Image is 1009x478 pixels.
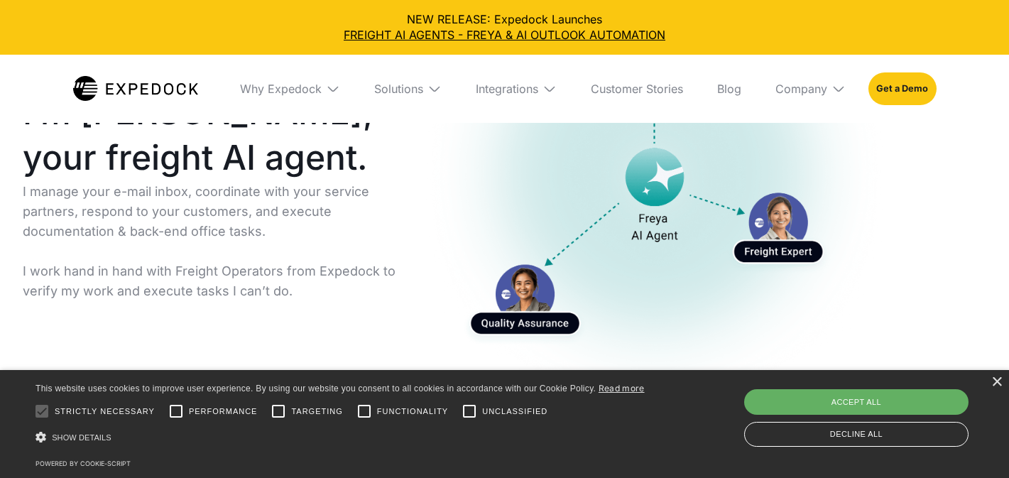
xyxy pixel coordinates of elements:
[579,55,694,123] a: Customer Stories
[23,182,400,301] p: I manage your e-mail inbox, coordinate with your service partners, respond to your customers, and...
[744,389,969,415] div: Accept all
[706,55,753,123] a: Blog
[229,55,351,123] div: Why Expedock
[938,410,1009,478] iframe: Chat Widget
[744,422,969,447] div: Decline all
[363,55,453,123] div: Solutions
[476,82,538,96] div: Integrations
[868,72,936,105] a: Get a Demo
[189,406,258,418] span: Performance
[464,55,568,123] div: Integrations
[374,82,423,96] div: Solutions
[599,383,645,393] a: Read more
[240,82,322,96] div: Why Expedock
[23,89,400,180] h1: I’m [PERSON_NAME], your freight AI agent.
[11,11,998,43] div: NEW RELEASE: Expedock Launches
[55,406,155,418] span: Strictly necessary
[775,82,827,96] div: Company
[36,460,131,467] a: Powered by cookie-script
[36,428,645,447] div: Show details
[36,384,596,393] span: This website uses cookies to improve user experience. By using our website you consent to all coo...
[764,55,857,123] div: Company
[482,406,547,418] span: Unclassified
[11,27,998,43] a: FREIGHT AI AGENTS - FREYA & AI OUTLOOK AUTOMATION
[377,406,448,418] span: Functionality
[52,433,111,442] span: Show details
[991,377,1002,388] div: Close
[291,406,342,418] span: Targeting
